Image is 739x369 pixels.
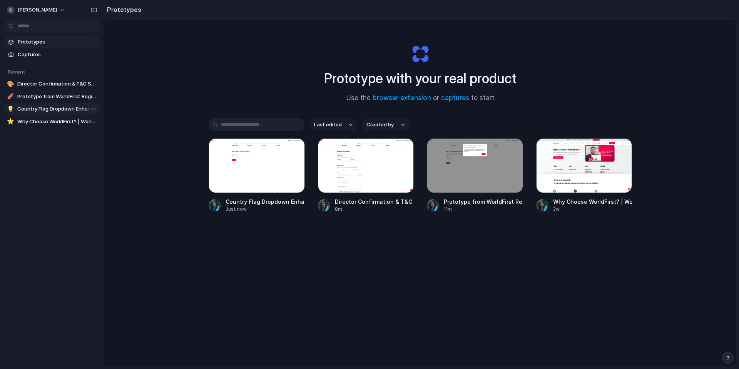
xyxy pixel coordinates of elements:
button: Last edited [309,118,357,131]
a: Captures [4,49,100,60]
a: Why Choose WorldFirst? | WorldFirst UKWhy Choose WorldFirst? | WorldFirst UK3w [536,138,632,213]
h2: Prototypes [104,5,141,14]
div: 🚀 [7,93,14,101]
div: Country Flag Dropdown Enhancement [226,198,305,206]
a: Country Flag Dropdown EnhancementCountry Flag Dropdown EnhancementJust now [209,138,305,213]
a: browser extension [373,94,431,102]
span: Prototype from WorldFirst Registration v2 [17,93,97,101]
span: [PERSON_NAME] [18,6,57,14]
div: 3w [553,206,632,213]
div: 8m [335,206,414,213]
span: Why Choose WorldFirst? | WorldFirst UK [17,118,97,126]
span: Use the or to start [346,93,495,103]
span: Recent [8,69,25,75]
a: captures [441,94,469,102]
span: Prototypes [18,38,97,46]
div: 11m [444,206,523,213]
span: Director Confirmation & T&C Separation [17,80,97,88]
div: Director Confirmation & T&C Separation [335,198,414,206]
div: Why Choose WorldFirst? | WorldFirst UK [553,198,632,206]
a: ⭐Why Choose WorldFirst? | WorldFirst UK [4,116,100,127]
button: Created by [362,118,410,131]
a: Director Confirmation & T&C SeparationDirector Confirmation & T&C Separation8m [318,138,414,213]
div: ⭐ [7,118,14,126]
div: Just now [226,206,305,213]
a: 🎨Director Confirmation & T&C Separation [4,78,100,90]
span: Country Flag Dropdown Enhancement [17,105,97,113]
h1: Prototype with your real product [324,68,517,89]
a: 🚀Prototype from WorldFirst Registration v2 [4,91,100,102]
span: Created by [366,121,394,129]
div: 🎨 [7,80,14,88]
button: [PERSON_NAME] [4,4,69,16]
span: Captures [18,51,97,59]
a: Prototype from WorldFirst Registration v2Prototype from WorldFirst Registration v211m [427,138,523,213]
div: 💡 [7,105,14,113]
a: 💡Country Flag Dropdown Enhancement [4,103,100,115]
span: Last edited [314,121,342,129]
div: Prototype from WorldFirst Registration v2 [444,198,523,206]
a: Prototypes [4,36,100,48]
